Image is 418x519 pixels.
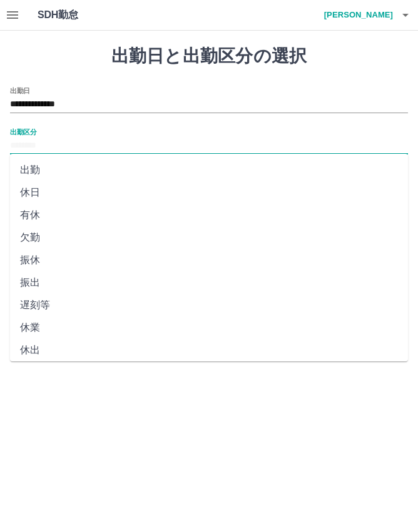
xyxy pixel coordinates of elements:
[10,226,408,249] li: 欠勤
[10,86,30,95] label: 出勤日
[10,181,408,204] li: 休日
[10,294,408,316] li: 遅刻等
[10,46,408,67] h1: 出勤日と出勤区分の選択
[10,249,408,271] li: 振休
[10,271,408,294] li: 振出
[10,339,408,361] li: 休出
[10,204,408,226] li: 有休
[10,316,408,339] li: 休業
[10,159,408,181] li: 出勤
[10,127,36,136] label: 出勤区分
